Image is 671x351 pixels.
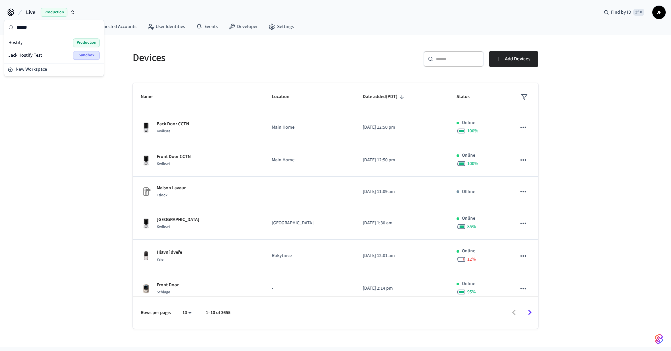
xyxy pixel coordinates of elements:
[263,21,299,33] a: Settings
[363,124,441,131] p: [DATE] 12:50 pm
[467,128,478,134] span: 100 %
[652,6,666,19] button: JF
[462,280,475,287] p: Online
[73,51,100,60] span: Sandbox
[272,252,347,259] p: Rokytnice
[157,282,179,289] p: Front Door
[16,66,47,73] span: New Workspace
[141,309,171,316] p: Rows per page:
[363,157,441,164] p: [DATE] 12:50 pm
[467,256,476,263] span: 12 %
[8,39,23,46] span: Hostify
[462,188,475,195] p: Offline
[363,285,441,292] p: [DATE] 2:14 pm
[522,305,538,320] button: Go to next page
[8,52,42,59] span: Jack Hostify Test
[157,216,199,223] p: [GEOGRAPHIC_DATA]
[133,51,331,65] h5: Devices
[4,35,104,63] div: Suggestions
[141,218,151,229] img: Kwikset Halo Touchscreen Wifi Enabled Smart Lock, Polished Chrome, Front
[141,92,161,102] span: Name
[26,8,35,16] span: Live
[363,92,406,102] span: Date added(PDT)
[141,251,151,261] img: Yale Assure Touchscreen Wifi Smart Lock, Satin Nickel, Front
[206,309,230,316] p: 1–10 of 3655
[611,9,631,16] span: Find by ID
[489,51,538,67] button: Add Devices
[157,257,163,262] span: Yale
[141,186,151,197] img: Placeholder Lock Image
[462,215,475,222] p: Online
[157,249,182,256] p: Hlavní dveře
[598,6,650,18] div: Find by ID⌘ K
[141,155,151,166] img: Kwikset Halo Touchscreen Wifi Enabled Smart Lock, Polished Chrome, Front
[653,6,665,18] span: JF
[633,9,644,16] span: ⌘ K
[223,21,263,33] a: Developer
[141,122,151,133] img: Kwikset Halo Touchscreen Wifi Enabled Smart Lock, Polished Chrome, Front
[272,285,347,292] p: -
[467,160,478,167] span: 100 %
[157,128,170,134] span: Kwikset
[73,38,100,47] span: Production
[655,334,663,344] img: SeamLogoGradient.69752ec5.svg
[457,92,478,102] span: Status
[157,121,189,128] p: Back Door CCTN
[5,64,103,75] button: New Workspace
[462,119,475,126] p: Online
[272,124,347,131] p: Main Home
[157,185,186,192] p: Maison Lavaur
[179,308,195,318] div: 10
[363,188,441,195] p: [DATE] 11:09 am
[157,224,170,230] span: Kwikset
[363,252,441,259] p: [DATE] 12:01 am
[157,153,191,160] p: Front Door CCTN
[467,289,476,295] span: 95 %
[141,283,151,294] img: Schlage Sense Smart Deadbolt with Camelot Trim, Front
[462,248,475,255] p: Online
[157,192,167,198] span: Ttlock
[272,157,347,164] p: Main Home
[81,21,142,33] a: Connected Accounts
[462,152,475,159] p: Online
[363,220,441,227] p: [DATE] 1:30 am
[467,223,476,230] span: 85 %
[272,92,298,102] span: Location
[190,21,223,33] a: Events
[41,8,67,17] span: Production
[505,55,530,63] span: Add Devices
[272,220,347,227] p: [GEOGRAPHIC_DATA]
[157,289,170,295] span: Schlage
[157,161,170,167] span: Kwikset
[272,188,347,195] p: -
[142,21,190,33] a: User Identities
